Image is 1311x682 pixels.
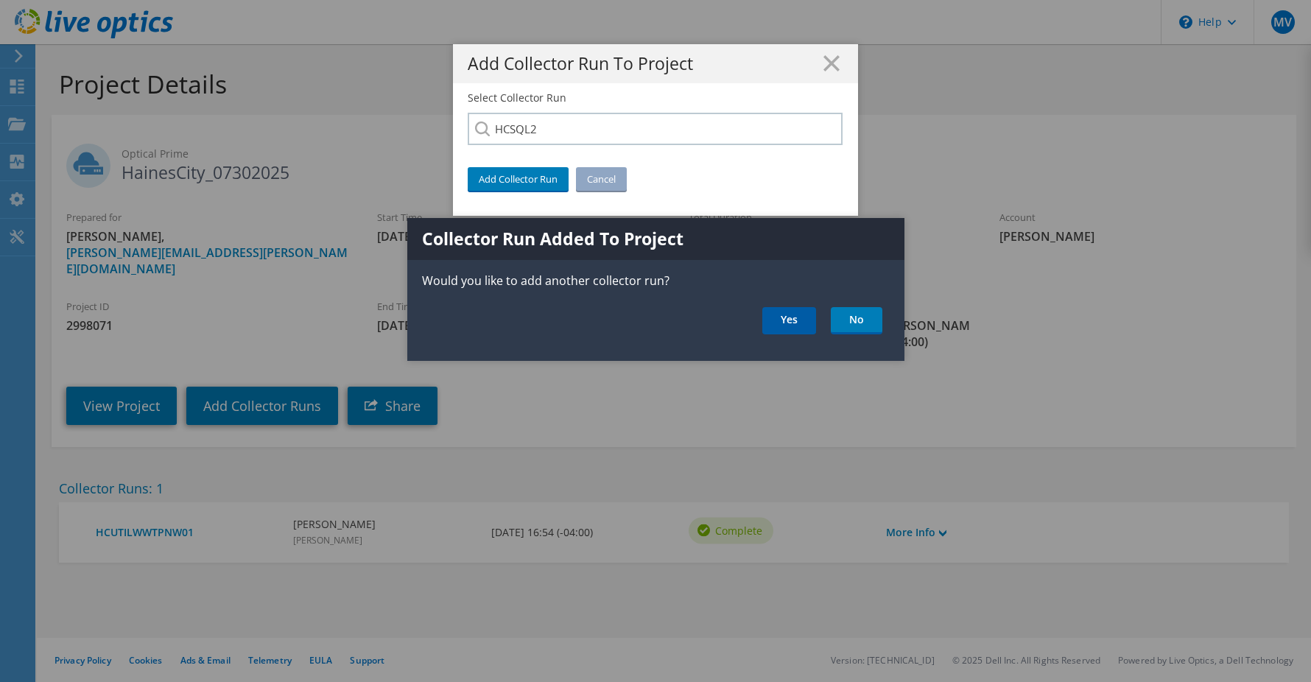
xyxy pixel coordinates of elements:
h1: Add Collector Run To Project [468,55,843,72]
label: Select Collector Run [468,91,566,105]
a: Add Collector Run [468,167,569,191]
a: Cancel [576,167,627,191]
h1: Collector Run Added To Project [407,218,904,260]
a: Yes [762,307,816,334]
a: No [831,307,882,334]
p: Would you like to add another collector run? [407,272,904,289]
